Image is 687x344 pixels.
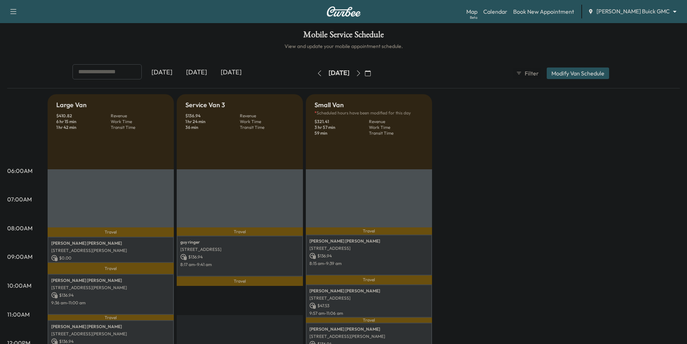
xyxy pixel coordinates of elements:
[51,292,170,299] p: $ 136.94
[240,119,294,125] p: Work Time
[145,64,179,81] div: [DATE]
[240,125,294,130] p: Transit Time
[309,245,428,251] p: [STREET_ADDRESS]
[180,262,299,267] p: 8:17 am - 9:41 am
[177,227,303,236] p: Travel
[7,43,680,50] h6: View and update your mobile appointment schedule.
[180,247,299,252] p: [STREET_ADDRESS]
[314,125,369,130] p: 3 hr 57 min
[51,278,170,283] p: [PERSON_NAME] [PERSON_NAME]
[7,166,32,175] p: 06:00AM
[306,275,432,284] p: Travel
[56,100,87,110] h5: Large Van
[51,255,170,261] p: $ 0.00
[513,7,574,16] a: Book New Appointment
[329,69,349,78] div: [DATE]
[525,69,538,78] span: Filter
[111,113,165,119] p: Revenue
[7,224,32,232] p: 08:00AM
[309,238,428,244] p: [PERSON_NAME] [PERSON_NAME]
[51,240,170,246] p: [PERSON_NAME] [PERSON_NAME]
[185,113,240,119] p: $ 136.94
[185,119,240,125] p: 1 hr 24 min
[56,125,111,130] p: 1 hr 42 min
[48,315,174,320] p: Travel
[179,64,214,81] div: [DATE]
[466,7,477,16] a: MapBeta
[369,125,423,130] p: Work Time
[51,248,170,253] p: [STREET_ADDRESS][PERSON_NAME]
[309,310,428,316] p: 9:57 am - 11:06 am
[309,295,428,301] p: [STREET_ADDRESS]
[314,100,344,110] h5: Small Van
[470,15,477,20] div: Beta
[51,331,170,337] p: [STREET_ADDRESS][PERSON_NAME]
[513,68,541,79] button: Filter
[185,125,240,130] p: 36 min
[111,125,165,130] p: Transit Time
[56,113,111,119] p: $ 410.82
[214,64,248,81] div: [DATE]
[309,334,428,339] p: [STREET_ADDRESS][PERSON_NAME]
[240,113,294,119] p: Revenue
[7,310,30,319] p: 11:00AM
[369,119,423,125] p: Revenue
[309,261,428,266] p: 8:15 am - 9:39 am
[314,110,423,116] p: Scheduled hours have been modified for this day
[51,300,170,306] p: 9:36 am - 11:00 am
[185,100,225,110] h5: Service Van 3
[314,130,369,136] p: 59 min
[369,130,423,136] p: Transit Time
[309,288,428,294] p: [PERSON_NAME] [PERSON_NAME]
[180,254,299,260] p: $ 136.94
[177,276,303,286] p: Travel
[547,68,609,79] button: Modify Van Schedule
[7,195,32,204] p: 07:00AM
[309,326,428,332] p: [PERSON_NAME] [PERSON_NAME]
[326,6,361,17] img: Curbee Logo
[7,281,31,290] p: 10:00AM
[596,7,670,16] span: [PERSON_NAME] Buick GMC
[56,119,111,125] p: 6 hr 15 min
[111,119,165,125] p: Work Time
[309,253,428,259] p: $ 136.94
[180,239,299,245] p: guy ringer
[7,30,680,43] h1: Mobile Service Schedule
[306,318,432,322] p: Travel
[51,324,170,330] p: [PERSON_NAME] [PERSON_NAME]
[314,119,369,125] p: $ 321.41
[48,263,174,274] p: Travel
[309,302,428,309] p: $ 47.53
[306,227,432,235] p: Travel
[483,7,507,16] a: Calendar
[7,252,32,261] p: 09:00AM
[48,227,174,237] p: Travel
[51,285,170,291] p: [STREET_ADDRESS][PERSON_NAME]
